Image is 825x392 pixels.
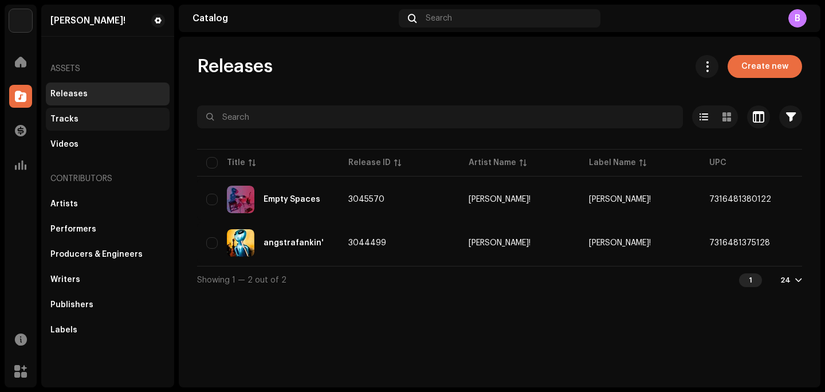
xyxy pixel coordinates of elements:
div: Videos [50,140,78,149]
img: 4d355f5d-9311-46a2-b30d-525bdb8252bf [9,9,32,32]
div: Producers & Engineers [50,250,143,259]
span: Fank! [469,239,571,247]
re-a-nav-header: Contributors [46,165,170,193]
re-m-nav-item: Artists [46,193,170,215]
div: Artist Name [469,157,516,168]
re-m-nav-item: Writers [46,268,170,291]
span: Fank! [589,195,651,203]
span: Releases [197,55,273,78]
div: Label Name [589,157,636,168]
re-m-nav-item: Publishers [46,293,170,316]
div: Performers [50,225,96,234]
div: 24 [780,276,791,285]
span: Fank! [469,195,571,203]
span: Create new [741,55,788,78]
re-a-nav-header: Assets [46,55,170,83]
span: 3044499 [348,239,386,247]
div: Releases [50,89,88,99]
re-m-nav-item: Labels [46,319,170,342]
span: Showing 1 — 2 out of 2 [197,276,286,284]
span: Search [426,14,452,23]
div: Publishers [50,300,93,309]
div: Tracks [50,115,78,124]
div: Empty Spaces [264,195,320,203]
div: Title [227,157,245,168]
div: 1 [739,273,762,287]
div: Fank! [50,16,125,25]
div: B [788,9,807,28]
span: Fank! [589,239,651,247]
div: [PERSON_NAME]! [469,195,531,203]
div: Catalog [192,14,394,23]
img: 8e80f17e-72e3-414c-a8ec-7e0ca6d767dd [227,186,254,213]
div: Artists [50,199,78,209]
span: 7316481380122 [709,195,771,203]
re-m-nav-item: Releases [46,83,170,105]
img: 60857a75-74fb-43e8-9b9d-81b6a9923938 [227,229,254,257]
div: Release ID [348,157,391,168]
span: 7316481375128 [709,239,770,247]
div: [PERSON_NAME]! [469,239,531,247]
re-m-nav-item: Tracks [46,108,170,131]
input: Search [197,105,683,128]
re-m-nav-item: Videos [46,133,170,156]
re-m-nav-item: Producers & Engineers [46,243,170,266]
div: angstrafankin' [264,239,324,247]
div: Writers [50,275,80,284]
button: Create new [728,55,802,78]
div: Labels [50,326,77,335]
span: 3045570 [348,195,384,203]
re-m-nav-item: Performers [46,218,170,241]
